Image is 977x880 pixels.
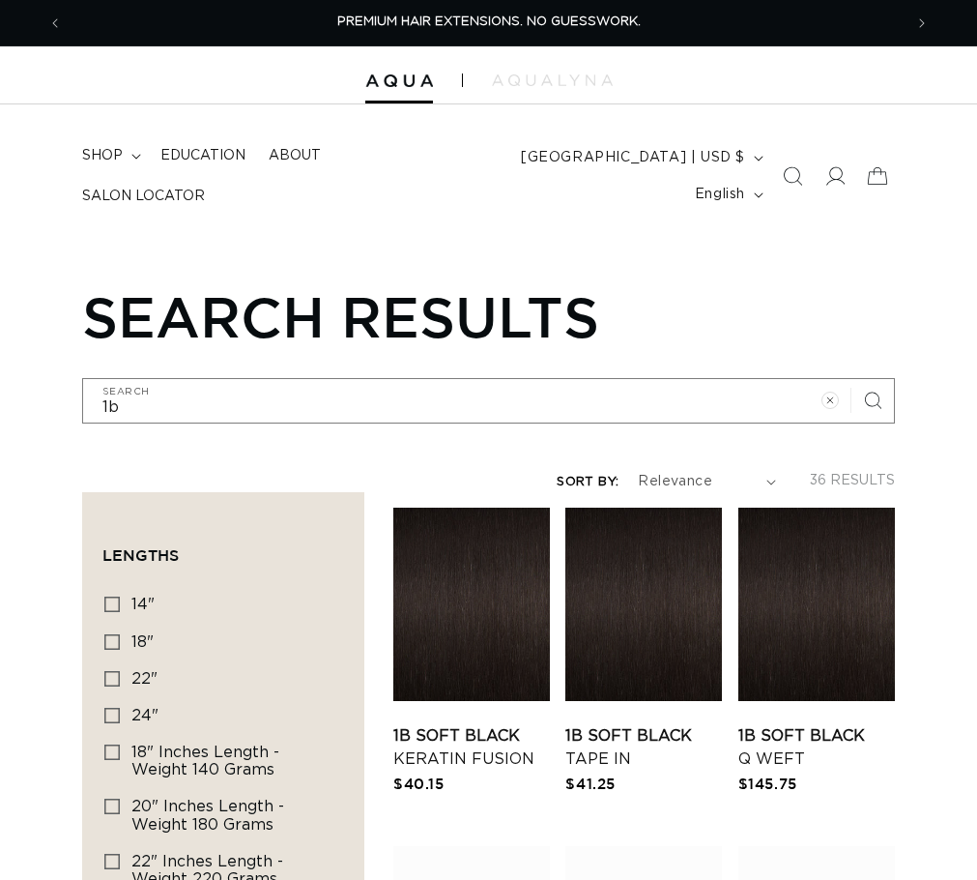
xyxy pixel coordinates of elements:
[771,155,814,197] summary: Search
[509,139,771,176] button: [GEOGRAPHIC_DATA] | USD $
[82,188,205,205] span: Salon Locator
[149,135,257,176] a: Education
[34,5,76,42] button: Previous announcement
[365,74,433,88] img: Aqua Hair Extensions
[901,5,943,42] button: Next announcement
[160,147,245,164] span: Education
[131,634,154,650] span: 18"
[131,671,158,687] span: 22"
[738,724,895,771] a: 1B Soft Black Q Weft
[83,379,894,423] input: Search
[257,135,332,176] a: About
[131,708,158,723] span: 24"
[71,135,149,176] summary: shop
[810,474,895,487] span: 36 results
[557,476,618,488] label: Sort by:
[809,379,851,422] button: Clear search term
[695,185,745,205] span: English
[102,546,179,564] span: Lengths
[521,148,745,168] span: [GEOGRAPHIC_DATA] | USD $
[565,724,722,771] a: 1B Soft Black Tape In
[492,74,613,86] img: aqualyna.com
[71,176,216,217] a: Salon Locator
[102,513,344,582] summary: Lengths (0 selected)
[131,597,155,612] span: 14"
[131,799,284,832] span: 20" Inches length - Weight 180 grams
[269,147,321,164] span: About
[82,283,895,349] h1: Search results
[393,724,550,771] a: 1B Soft Black Keratin Fusion
[851,379,894,422] button: Search
[337,15,641,28] span: PREMIUM HAIR EXTENSIONS. NO GUESSWORK.
[131,745,279,777] span: 18" Inches length - Weight 140 grams
[683,176,771,213] button: English
[82,147,123,164] span: shop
